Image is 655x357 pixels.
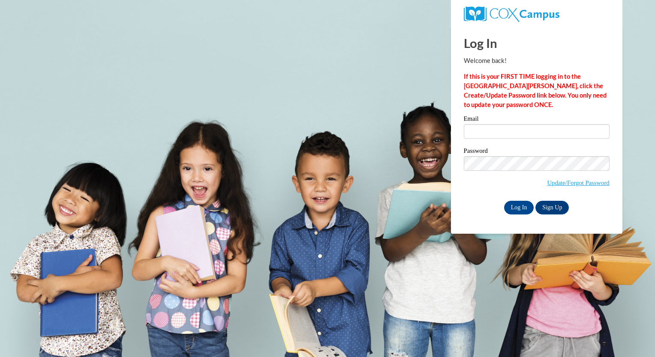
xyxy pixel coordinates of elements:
h1: Log In [464,34,610,52]
img: COX Campus [464,6,559,22]
a: Sign Up [535,201,569,214]
a: Update/Forgot Password [547,179,610,186]
strong: If this is your FIRST TIME logging in to the [GEOGRAPHIC_DATA][PERSON_NAME], click the Create/Upd... [464,73,607,108]
p: Welcome back! [464,56,610,65]
input: Log In [504,201,534,214]
a: COX Campus [464,10,559,17]
label: Password [464,148,610,156]
label: Email [464,116,610,124]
